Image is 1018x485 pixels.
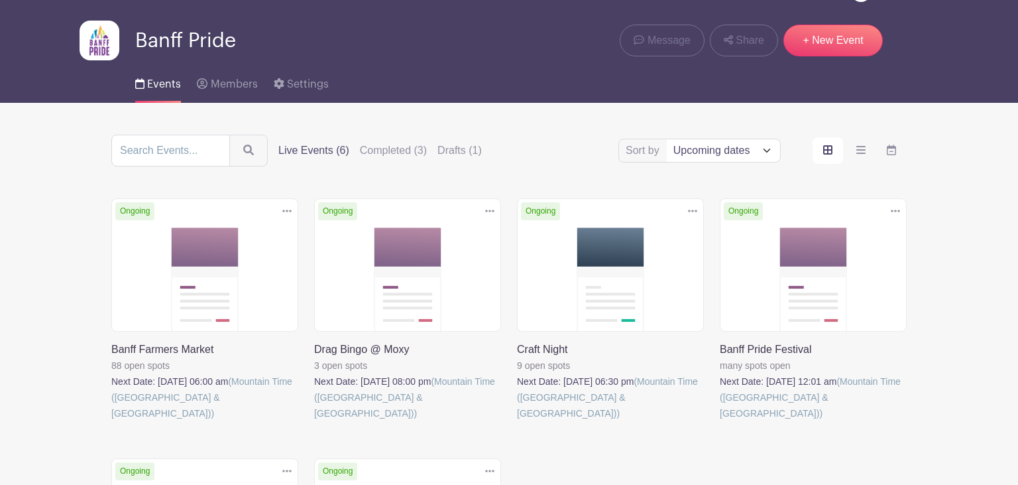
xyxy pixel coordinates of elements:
a: + New Event [783,25,883,56]
div: filters [278,143,482,159]
label: Sort by [626,143,663,159]
a: Events [135,60,181,103]
div: order and view [813,137,907,164]
a: Settings [274,60,329,103]
img: 3.jpg [80,21,119,60]
label: Live Events (6) [278,143,349,159]
span: Share [736,33,764,48]
span: Message [648,33,691,48]
span: Banff Pride [135,30,236,52]
input: Search Events... [111,135,230,167]
label: Completed (3) [360,143,427,159]
a: Share [710,25,778,56]
span: Members [211,79,258,90]
a: Members [197,60,257,103]
a: Message [620,25,704,56]
label: Drafts (1) [437,143,482,159]
span: Settings [287,79,329,90]
span: Events [147,79,181,90]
